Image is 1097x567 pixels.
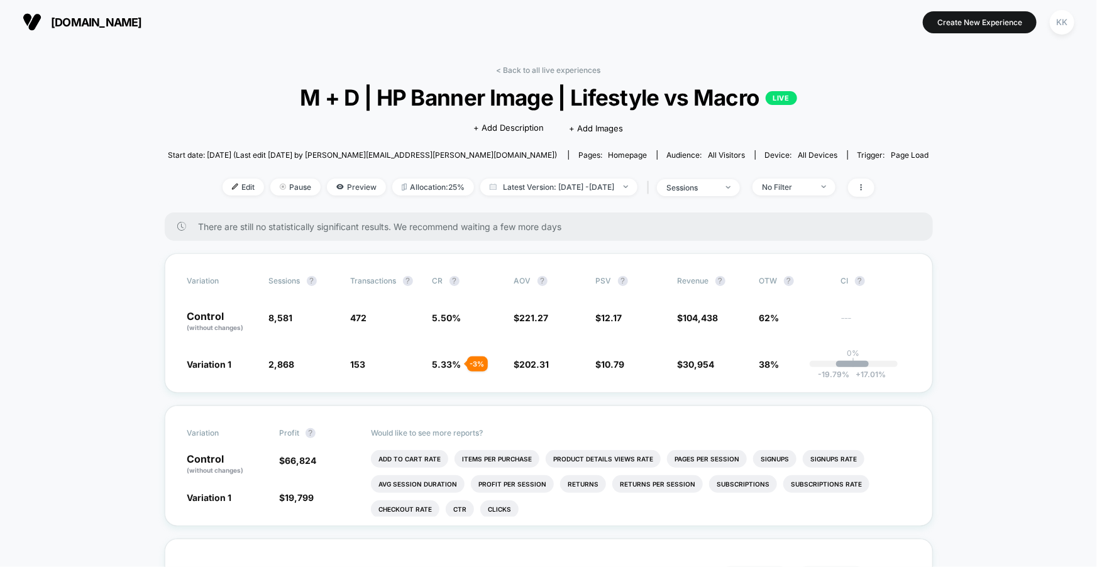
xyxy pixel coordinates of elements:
[891,150,929,160] span: Page Load
[206,84,891,111] span: M + D | HP Banner Image | Lifestyle vs Macro
[819,370,850,379] span: -19.79 %
[480,500,519,518] li: Clicks
[433,276,443,285] span: CR
[618,276,628,286] button: ?
[371,450,448,468] li: Add To Cart Rate
[852,358,855,367] p: |
[223,179,264,195] span: Edit
[726,186,730,189] img: end
[822,185,826,188] img: end
[546,450,661,468] li: Product Details Views Rate
[187,276,256,286] span: Variation
[1050,10,1074,35] div: KK
[351,359,366,370] span: 153
[766,91,797,105] p: LIVE
[187,454,267,475] p: Control
[285,492,314,503] span: 19,799
[467,356,488,372] div: - 3 %
[783,475,869,493] li: Subscriptions Rate
[187,492,232,503] span: Variation 1
[709,475,777,493] li: Subscriptions
[279,455,316,466] span: $
[187,324,244,331] span: (without changes)
[803,450,864,468] li: Signups Rate
[279,428,299,438] span: Profit
[644,179,657,197] span: |
[187,466,244,474] span: (without changes)
[19,12,146,32] button: [DOMAIN_NAME]
[471,475,554,493] li: Profit Per Session
[678,359,715,370] span: $
[433,312,461,323] span: 5.50 %
[784,276,794,286] button: ?
[392,179,474,195] span: Allocation: 25%
[1046,9,1078,35] button: KK
[403,276,413,286] button: ?
[857,150,929,160] div: Trigger:
[351,276,397,285] span: Transactions
[280,184,286,190] img: end
[759,276,829,286] span: OTW
[602,312,622,323] span: 12.17
[596,359,625,370] span: $
[269,359,295,370] span: 2,868
[497,65,601,75] a: < Back to all live experiences
[841,276,910,286] span: CI
[514,312,549,323] span: $
[269,312,293,323] span: 8,581
[520,359,549,370] span: 202.31
[596,276,612,285] span: PSV
[683,312,719,323] span: 104,438
[753,450,797,468] li: Signups
[666,183,717,192] div: sessions
[514,276,531,285] span: AOV
[279,492,314,503] span: $
[371,500,439,518] li: Checkout Rate
[449,276,460,286] button: ?
[667,450,747,468] li: Pages Per Session
[569,123,623,133] span: + Add Images
[537,276,548,286] button: ?
[270,179,321,195] span: Pause
[678,276,709,285] span: Revenue
[841,314,910,333] span: ---
[490,184,497,190] img: calendar
[678,312,719,323] span: $
[612,475,703,493] li: Returns Per Session
[560,475,606,493] li: Returns
[755,150,847,160] span: Device:
[371,428,910,438] p: Would like to see more reports?
[433,359,461,370] span: 5.33 %
[624,185,628,188] img: end
[187,359,232,370] span: Variation 1
[51,16,142,29] span: [DOMAIN_NAME]
[306,428,316,438] button: ?
[855,276,865,286] button: ?
[480,179,637,195] span: Latest Version: [DATE] - [DATE]
[759,312,780,323] span: 62%
[596,312,622,323] span: $
[23,13,41,31] img: Visually logo
[327,179,386,195] span: Preview
[847,348,860,358] p: 0%
[715,276,725,286] button: ?
[285,455,316,466] span: 66,824
[798,150,838,160] span: all devices
[307,276,317,286] button: ?
[856,370,861,379] span: +
[269,276,300,285] span: Sessions
[602,359,625,370] span: 10.79
[232,184,238,190] img: edit
[351,312,367,323] span: 472
[446,500,474,518] li: Ctr
[514,359,549,370] span: $
[923,11,1037,33] button: Create New Experience
[168,150,557,160] span: Start date: [DATE] (Last edit [DATE] by [PERSON_NAME][EMAIL_ADDRESS][PERSON_NAME][DOMAIN_NAME])
[187,311,256,333] p: Control
[402,184,407,190] img: rebalance
[578,150,648,160] div: Pages:
[455,450,539,468] li: Items Per Purchase
[683,359,715,370] span: 30,954
[762,182,812,192] div: No Filter
[667,150,746,160] div: Audience:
